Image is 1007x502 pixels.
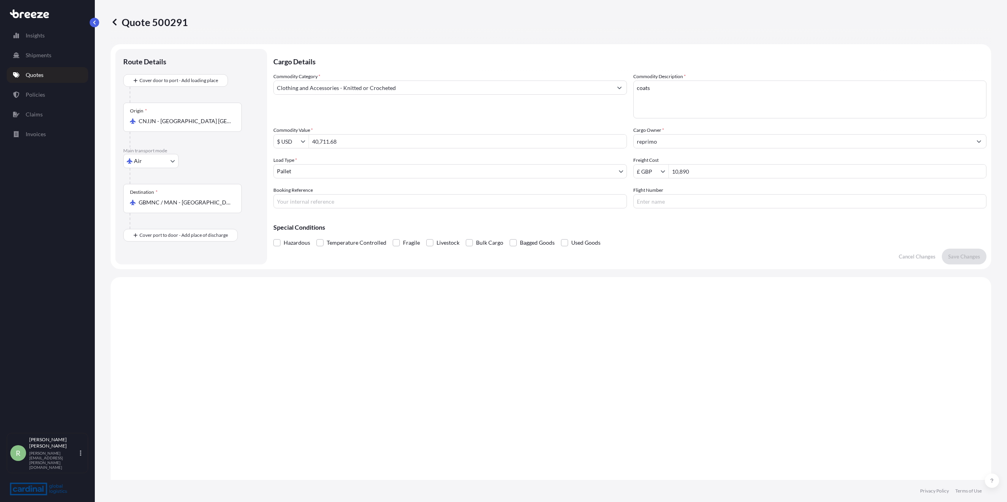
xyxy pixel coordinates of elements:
[139,77,218,84] span: Cover door to port - Add loading place
[7,126,88,142] a: Invoices
[130,189,158,195] div: Destination
[476,237,503,249] span: Bulk Cargo
[327,237,386,249] span: Temperature Controlled
[634,164,661,178] input: Freight Cost
[273,49,986,73] p: Cargo Details
[899,253,935,260] p: Cancel Changes
[274,134,301,148] input: Commodity Value
[892,249,942,264] button: Cancel Changes
[920,488,949,494] a: Privacy Policy
[111,16,188,28] p: Quote 500291
[7,67,88,83] a: Quotes
[948,253,980,260] p: Save Changes
[29,451,78,470] p: [PERSON_NAME][EMAIL_ADDRESS][PERSON_NAME][DOMAIN_NAME]
[273,73,320,81] label: Commodity Category
[273,126,313,134] label: Commodity Value
[134,157,142,165] span: Air
[301,137,309,145] button: Show suggestions
[669,164,986,178] input: Enter amount
[7,107,88,122] a: Claims
[972,134,986,148] button: Show suggestions
[123,148,259,154] p: Main transport mode
[123,57,166,66] p: Route Details
[633,194,987,208] input: Enter name
[634,134,972,148] input: Full name
[123,74,228,87] button: Cover door to port - Add loading place
[273,156,297,164] span: Load Type
[284,237,310,249] span: Hazardous
[130,108,147,114] div: Origin
[123,154,179,168] button: Select transport
[26,91,45,99] p: Policies
[633,73,686,81] label: Commodity Description
[7,47,88,63] a: Shipments
[403,237,420,249] span: Fragile
[26,111,43,118] p: Claims
[661,167,668,175] button: Show suggestions
[633,126,664,134] label: Cargo Owner
[309,134,627,148] input: Type amount
[612,81,627,95] button: Show suggestions
[26,51,51,59] p: Shipments
[7,28,88,43] a: Insights
[274,81,612,95] input: Select a commodity type
[633,186,663,194] label: Flight Number
[520,237,555,249] span: Bagged Goods
[633,156,659,164] label: Freight Cost
[273,164,627,178] button: Pallet
[16,449,21,457] span: R
[139,199,232,206] input: Destination
[26,71,43,79] p: Quotes
[139,231,228,239] span: Cover port to door - Add place of discharge
[273,194,627,208] input: Your internal reference
[26,130,46,138] p: Invoices
[633,81,987,118] textarea: coats
[277,167,291,175] span: Pallet
[437,237,459,249] span: Livestock
[571,237,600,249] span: Used Goods
[26,32,45,39] p: Insights
[942,249,986,264] button: Save Changes
[10,483,67,495] img: organization-logo
[7,87,88,103] a: Policies
[139,117,232,125] input: Origin
[29,436,78,449] p: [PERSON_NAME] [PERSON_NAME]
[273,186,313,194] label: Booking Reference
[273,224,986,230] p: Special Conditions
[123,229,238,242] button: Cover port to door - Add place of discharge
[955,488,982,494] a: Terms of Use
